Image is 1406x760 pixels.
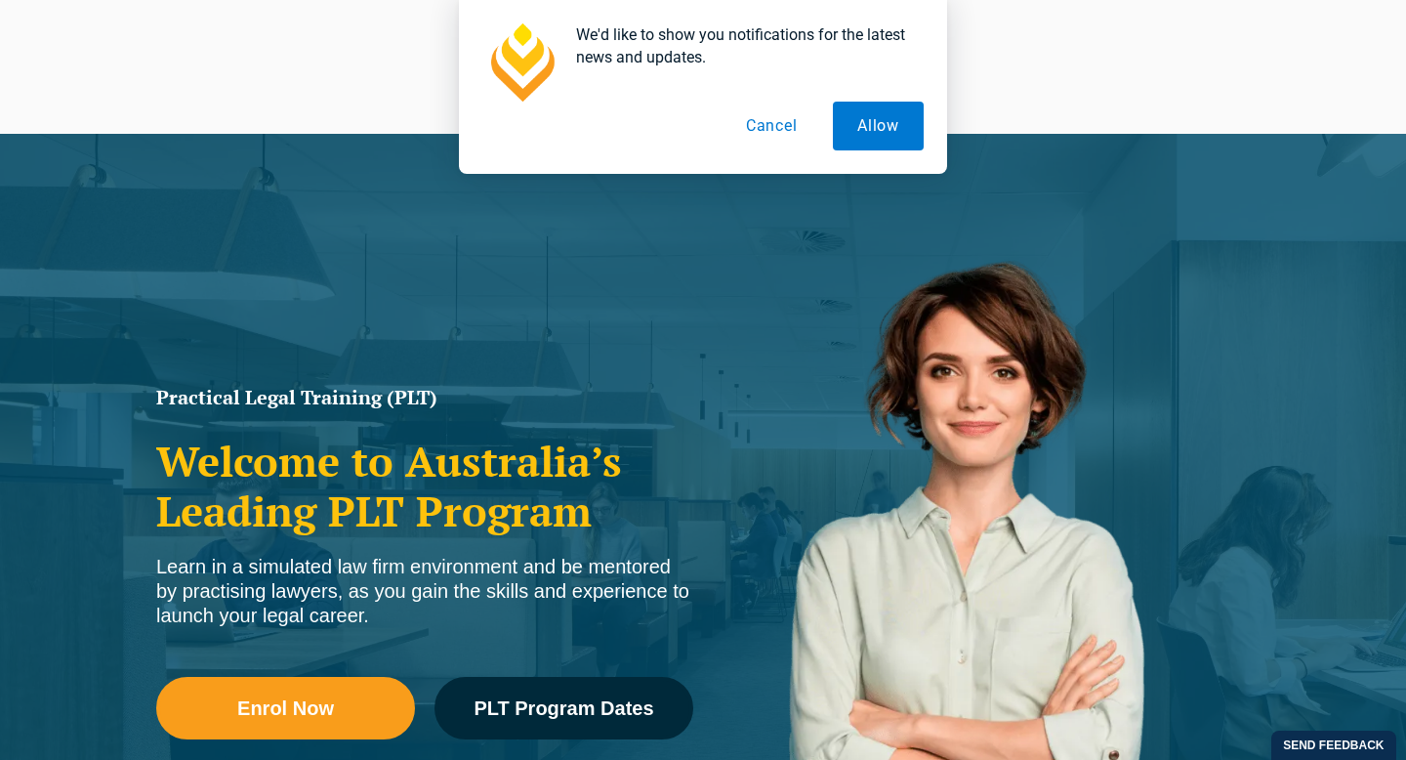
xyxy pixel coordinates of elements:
span: PLT Program Dates [474,698,653,718]
h1: Practical Legal Training (PLT) [156,388,693,407]
img: notification icon [482,23,560,102]
span: Enrol Now [237,698,334,718]
div: Learn in a simulated law firm environment and be mentored by practising lawyers, as you gain the ... [156,555,693,628]
div: We'd like to show you notifications for the latest news and updates. [560,23,924,68]
a: Enrol Now [156,677,415,739]
h2: Welcome to Australia’s Leading PLT Program [156,437,693,535]
button: Allow [833,102,924,150]
a: PLT Program Dates [434,677,693,739]
button: Cancel [722,102,822,150]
